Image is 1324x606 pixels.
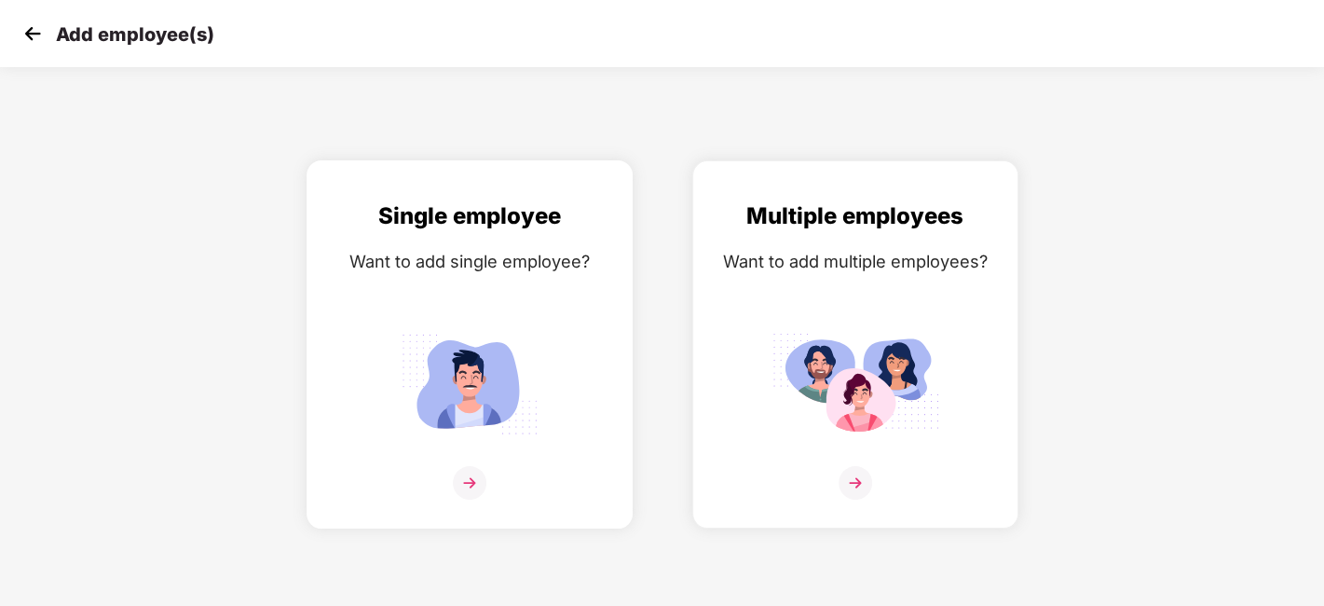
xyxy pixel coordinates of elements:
div: Single employee [326,199,613,234]
div: Want to add single employee? [326,248,613,275]
img: svg+xml;base64,PHN2ZyB4bWxucz0iaHR0cDovL3d3dy53My5vcmcvMjAwMC9zdmciIGlkPSJNdWx0aXBsZV9lbXBsb3llZS... [771,325,939,442]
p: Add employee(s) [56,23,214,46]
img: svg+xml;base64,PHN2ZyB4bWxucz0iaHR0cDovL3d3dy53My5vcmcvMjAwMC9zdmciIHdpZHRoPSIzMCIgaGVpZ2h0PSIzMC... [19,20,47,48]
img: svg+xml;base64,PHN2ZyB4bWxucz0iaHR0cDovL3d3dy53My5vcmcvMjAwMC9zdmciIGlkPSJTaW5nbGVfZW1wbG95ZWUiIH... [386,325,553,442]
div: Multiple employees [712,199,999,234]
img: svg+xml;base64,PHN2ZyB4bWxucz0iaHR0cDovL3d3dy53My5vcmcvMjAwMC9zdmciIHdpZHRoPSIzNiIgaGVpZ2h0PSIzNi... [453,466,486,500]
img: svg+xml;base64,PHN2ZyB4bWxucz0iaHR0cDovL3d3dy53My5vcmcvMjAwMC9zdmciIHdpZHRoPSIzNiIgaGVpZ2h0PSIzNi... [839,466,872,500]
div: Want to add multiple employees? [712,248,999,275]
